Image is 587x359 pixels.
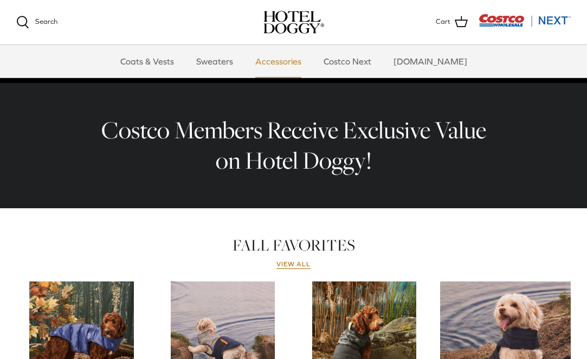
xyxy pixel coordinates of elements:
[186,45,243,78] a: Sweaters
[246,45,311,78] a: Accessories
[276,260,311,269] a: View all
[233,234,355,256] a: FALL FAVORITES
[16,16,57,29] a: Search
[111,45,184,78] a: Coats & Vests
[314,45,381,78] a: Costco Next
[479,14,571,27] img: Costco Next
[384,45,477,78] a: [DOMAIN_NAME]
[263,11,324,34] a: hoteldoggy.com hoteldoggycom
[35,17,57,25] span: Search
[263,11,324,34] img: hoteldoggycom
[436,16,450,28] span: Cart
[93,115,494,176] h2: Costco Members Receive Exclusive Value on Hotel Doggy!
[436,15,468,29] a: Cart
[479,21,571,29] a: Visit Costco Next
